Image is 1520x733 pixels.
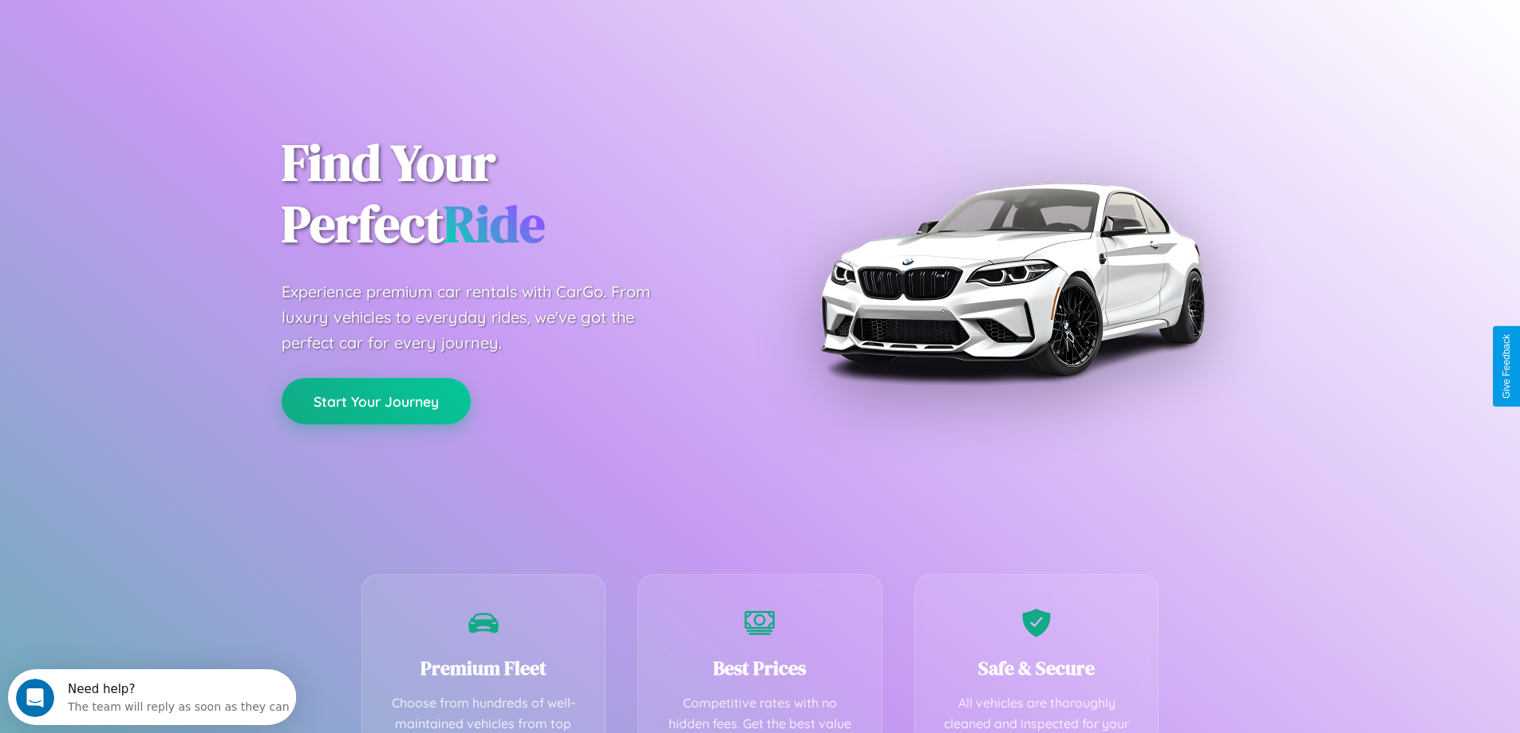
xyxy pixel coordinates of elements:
div: The team will reply as soon as they can [60,26,282,43]
iframe: Intercom live chat discovery launcher [8,669,296,725]
h3: Premium Fleet [386,655,582,681]
span: Ride [444,189,545,258]
img: Premium BMW car rental vehicle [812,80,1211,479]
div: Give Feedback [1501,334,1512,399]
div: Open Intercom Messenger [6,6,297,50]
div: Need help? [60,14,282,26]
h3: Best Prices [662,655,858,681]
button: Start Your Journey [282,378,471,424]
h1: Find Your Perfect [282,132,736,255]
h3: Safe & Secure [939,655,1135,681]
iframe: Intercom live chat [16,679,54,717]
p: Experience premium car rentals with CarGo. From luxury vehicles to everyday rides, we've got the ... [282,279,681,356]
